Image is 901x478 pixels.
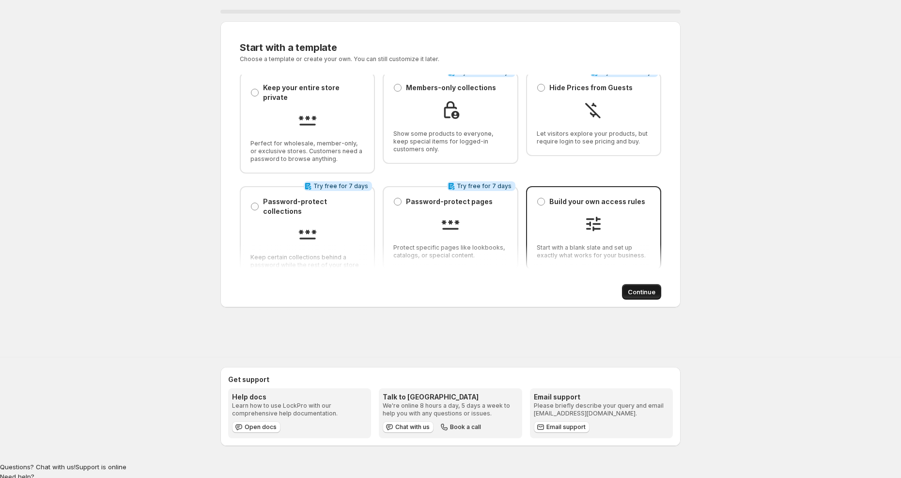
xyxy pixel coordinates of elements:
[250,254,364,277] span: Keep certain collections behind a password while the rest of your store is open.
[383,402,518,417] p: We're online 8 hours a day, 5 days a week to help you with any questions or issues.
[534,392,669,402] h3: Email support
[395,423,430,431] span: Chat with us
[240,42,337,53] span: Start with a template
[232,392,367,402] h3: Help docs
[228,375,673,384] h2: Get support
[232,421,280,433] a: Open docs
[450,423,481,431] span: Book a call
[406,197,493,207] p: Password-protect pages
[393,130,507,153] span: Show some products to everyone, keep special items for logged-in customers only.
[441,100,460,120] img: Members-only collections
[263,197,364,216] p: Password-protect collections
[534,402,669,417] p: Please briefly describe your query and email [EMAIL_ADDRESS][DOMAIN_NAME].
[298,110,317,129] img: Keep your entire store private
[584,100,603,120] img: Hide Prices from Guests
[549,83,633,93] p: Hide Prices from Guests
[628,287,655,297] span: Continue
[250,140,364,163] span: Perfect for wholesale, member-only, or exclusive stores. Customers need a password to browse anyt...
[437,421,485,433] button: Book a call
[406,83,496,93] p: Members-only collections
[622,284,661,300] button: Continue
[245,423,277,431] span: Open docs
[313,182,368,190] span: Try free for 7 days
[546,423,586,431] span: Email support
[232,402,367,417] p: Learn how to use LockPro with our comprehensive help documentation.
[76,463,126,471] span: Support is online
[393,244,507,259] span: Protect specific pages like lookbooks, catalogs, or special content.
[457,182,512,190] span: Try free for 7 days
[534,421,590,433] a: Email support
[584,214,603,234] img: Build your own access rules
[263,83,364,102] p: Keep your entire store private
[441,214,460,234] img: Password-protect pages
[240,55,546,63] p: Choose a template or create your own. You can still customize it later.
[549,197,645,207] p: Build your own access rules
[298,224,317,243] img: Password-protect collections
[383,421,434,433] button: Chat with us
[537,244,651,259] span: Start with a blank slate and set up exactly what works for your business.
[537,130,651,145] span: Let visitors explore your products, but require login to see pricing and buy.
[383,392,518,402] h3: Talk to [GEOGRAPHIC_DATA]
